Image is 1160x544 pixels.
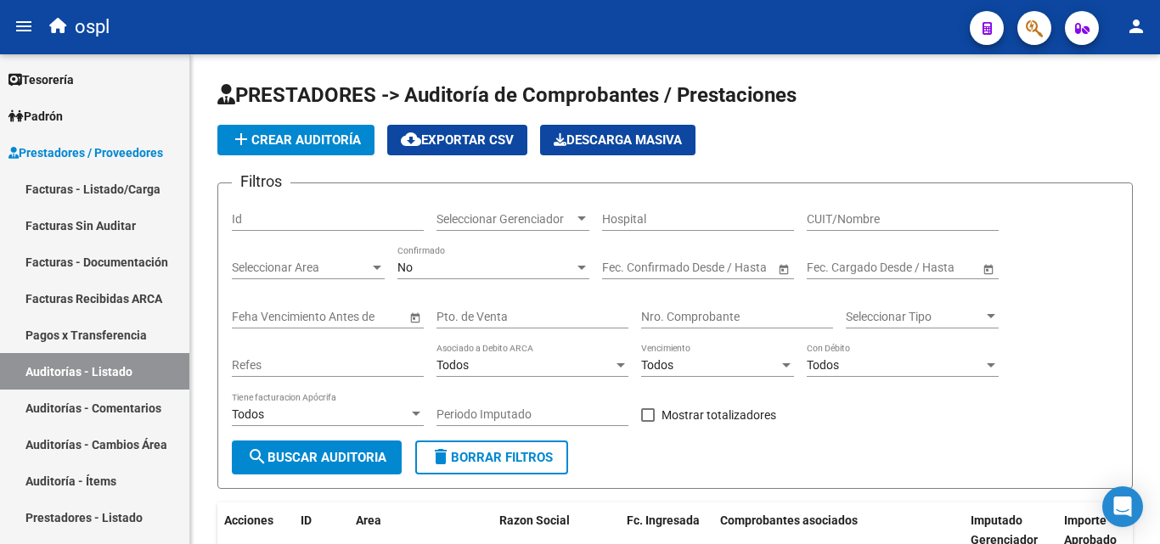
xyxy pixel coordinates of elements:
[1102,486,1143,527] div: Open Intercom Messenger
[401,132,514,148] span: Exportar CSV
[217,83,797,107] span: PRESTADORES -> Auditoría de Comprobantes / Prestaciones
[627,513,700,527] span: Fc. Ingresada
[979,260,997,278] button: Open calendar
[247,446,267,467] mat-icon: search
[224,513,273,527] span: Acciones
[554,132,682,148] span: Descarga Masiva
[356,513,381,527] span: Area
[720,513,858,527] span: Comprobantes asociados
[231,132,361,148] span: Crear Auditoría
[387,125,527,155] button: Exportar CSV
[232,170,290,193] h3: Filtros
[540,125,695,155] button: Descarga Masiva
[602,261,655,275] input: Start date
[8,107,63,126] span: Padrón
[807,261,859,275] input: Start date
[436,212,574,227] span: Seleccionar Gerenciador
[669,261,752,275] input: End date
[401,129,421,149] mat-icon: cloud_download
[232,407,264,421] span: Todos
[301,513,312,527] span: ID
[232,440,402,474] button: Buscar Auditoria
[431,450,553,465] span: Borrar Filtros
[8,143,163,162] span: Prestadores / Proveedores
[231,129,251,149] mat-icon: add
[846,310,983,324] span: Seleccionar Tipo
[540,125,695,155] app-download-masive: Descarga masiva de comprobantes (adjuntos)
[1126,16,1146,36] mat-icon: person
[415,440,568,474] button: Borrar Filtros
[397,261,413,274] span: No
[431,446,451,467] mat-icon: delete
[662,405,776,425] span: Mostrar totalizadores
[75,8,110,46] span: ospl
[217,125,374,155] button: Crear Auditoría
[774,260,792,278] button: Open calendar
[406,308,424,326] button: Open calendar
[14,16,34,36] mat-icon: menu
[499,513,570,527] span: Razon Social
[807,358,839,372] span: Todos
[641,358,673,372] span: Todos
[232,261,369,275] span: Seleccionar Area
[874,261,957,275] input: End date
[247,450,386,465] span: Buscar Auditoria
[436,358,469,372] span: Todos
[8,70,74,89] span: Tesorería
